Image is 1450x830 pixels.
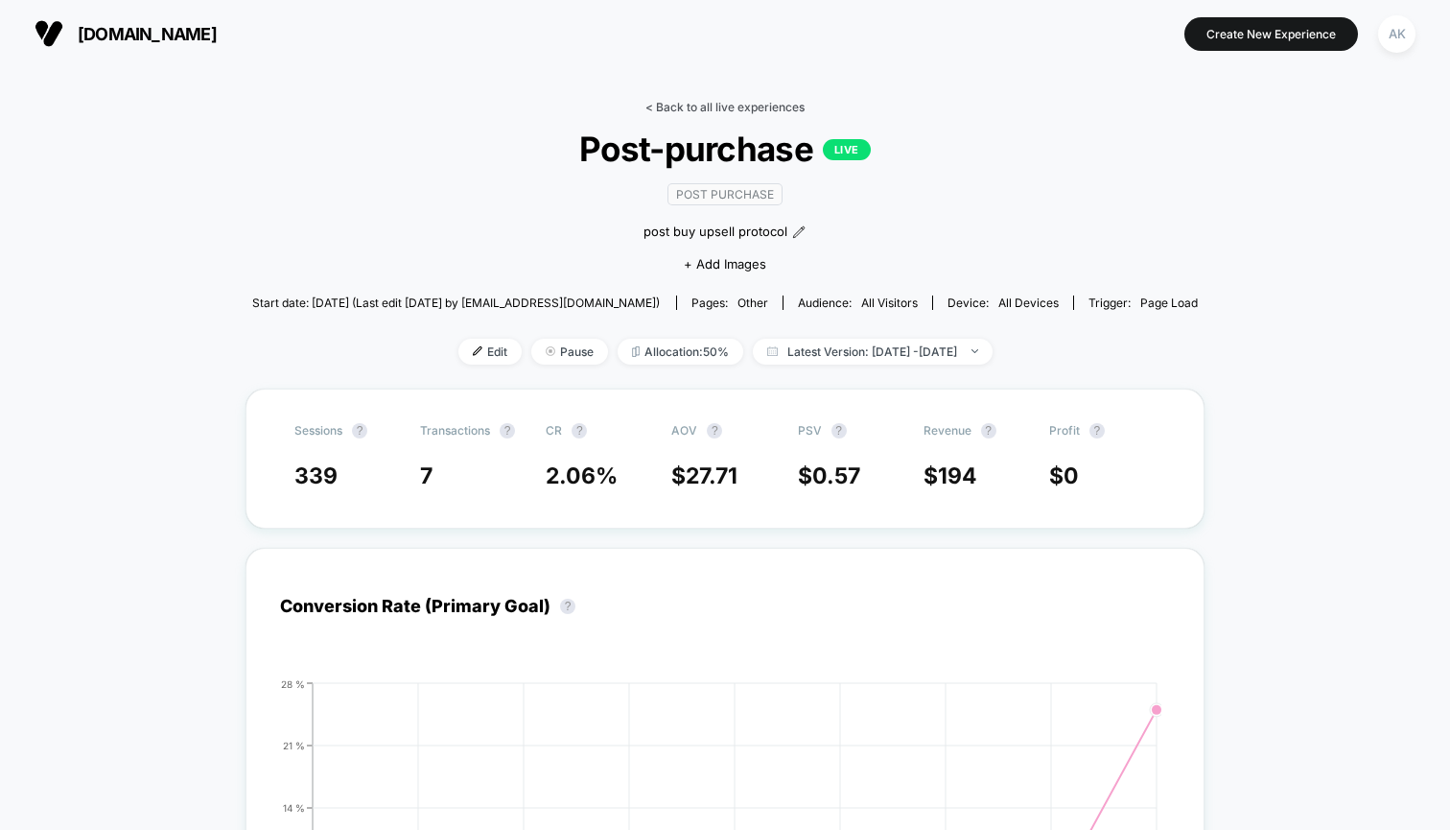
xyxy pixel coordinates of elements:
[924,462,977,489] span: $
[691,296,768,310] div: Pages:
[473,346,482,356] img: edit
[572,423,587,439] button: ?
[1378,15,1415,53] div: AK
[932,296,1073,310] span: Device:
[1184,17,1358,51] button: Create New Experience
[560,599,575,614] button: ?
[546,462,618,489] span: 2.06 %
[281,677,305,689] tspan: 28 %
[294,423,342,438] span: Sessions
[294,462,338,489] span: 339
[938,462,977,489] span: 194
[924,423,971,438] span: Revenue
[546,346,555,356] img: end
[546,423,562,438] span: CR
[29,18,222,49] button: [DOMAIN_NAME]
[812,462,860,489] span: 0.57
[618,339,743,365] span: Allocation: 50%
[1372,14,1421,54] button: AK
[420,423,490,438] span: Transactions
[1088,296,1198,310] div: Trigger:
[753,339,993,365] span: Latest Version: [DATE] - [DATE]
[352,423,367,439] button: ?
[78,24,217,44] span: [DOMAIN_NAME]
[458,339,522,365] span: Edit
[686,462,737,489] span: 27.71
[1049,423,1080,438] span: Profit
[671,462,737,489] span: $
[280,596,585,616] div: Conversion Rate (Primary Goal)
[737,296,768,310] span: other
[420,462,433,489] span: 7
[283,739,305,750] tspan: 21 %
[831,423,847,439] button: ?
[645,100,805,114] a: < Back to all live experiences
[798,423,822,438] span: PSV
[971,349,978,353] img: end
[35,19,63,48] img: Visually logo
[707,423,722,439] button: ?
[531,339,608,365] span: Pause
[1089,423,1105,439] button: ?
[998,296,1059,310] span: all devices
[798,296,918,310] div: Audience:
[1049,462,1079,489] span: $
[981,423,996,439] button: ?
[684,256,766,272] span: + Add Images
[1140,296,1198,310] span: Page Load
[861,296,918,310] span: All Visitors
[299,129,1151,169] span: Post-purchase
[500,423,515,439] button: ?
[671,423,697,438] span: AOV
[823,139,871,160] p: LIVE
[632,346,640,357] img: rebalance
[643,223,787,242] span: post buy upsell protocol
[798,462,860,489] span: $
[667,183,783,205] span: Post Purchase
[252,296,660,310] span: Start date: [DATE] (Last edit [DATE] by [EMAIL_ADDRESS][DOMAIN_NAME])
[767,346,778,356] img: calendar
[1064,462,1079,489] span: 0
[283,801,305,813] tspan: 14 %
